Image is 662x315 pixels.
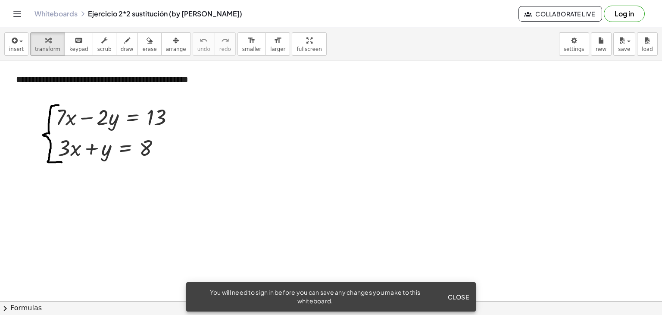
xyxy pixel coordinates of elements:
button: scrub [93,32,116,56]
span: draw [121,46,134,52]
span: keypad [69,46,88,52]
div: You will need to sign in before you can save any changes you make to this whiteboard. [193,288,437,306]
button: format_sizesmaller [237,32,266,56]
button: fullscreen [292,32,326,56]
i: redo [221,35,229,46]
button: format_sizelarger [265,32,290,56]
span: redo [219,46,231,52]
button: keyboardkeypad [65,32,93,56]
span: larger [270,46,285,52]
span: transform [35,46,60,52]
i: keyboard [75,35,83,46]
button: Log in [604,6,645,22]
button: Toggle navigation [10,7,24,21]
button: Close [444,289,472,305]
button: draw [116,32,138,56]
span: Collaborate Live [526,10,595,18]
button: load [637,32,658,56]
span: load [642,46,653,52]
button: Collaborate Live [518,6,602,22]
span: insert [9,46,24,52]
button: settings [559,32,589,56]
button: undoundo [193,32,215,56]
span: arrange [166,46,186,52]
button: redoredo [215,32,236,56]
span: settings [564,46,584,52]
span: fullscreen [297,46,322,52]
button: insert [4,32,28,56]
span: save [618,46,630,52]
span: erase [142,46,156,52]
span: scrub [97,46,112,52]
i: format_size [247,35,256,46]
a: Whiteboards [34,9,78,18]
button: new [591,32,612,56]
button: erase [137,32,161,56]
span: smaller [242,46,261,52]
span: new [596,46,606,52]
button: save [613,32,635,56]
button: transform [30,32,65,56]
span: Close [447,293,469,301]
span: undo [197,46,210,52]
button: arrange [161,32,191,56]
i: undo [200,35,208,46]
i: format_size [274,35,282,46]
